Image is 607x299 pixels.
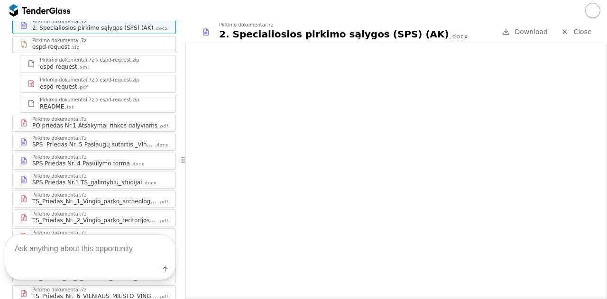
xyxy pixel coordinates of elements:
div: Pirkimo dokumentai.7z [32,38,86,43]
a: Pirkimo dokumentai.7z2. Specialiosios pirkimo sąlygos (SPS) (AK).docx [12,17,176,34]
div: .pdf [78,84,88,91]
span: Close [573,28,591,36]
div: Pirkimo dokumentai.7z [40,78,94,82]
div: .pdf [158,123,168,129]
a: Pirkimo dokumentai.7zPO priedas Nr.1 Atsakymai rinkos dalyviams.pdf [12,115,176,132]
div: espd-request.zip [100,78,139,82]
div: SPS Priedas Nr. 5 Paslaugų sutartis _VIngio parkas [32,141,154,148]
div: .pdf [158,199,168,205]
div: .docx [154,26,168,32]
div: Pirkimo dokumentai.7z [32,155,86,160]
div: Pirkimo dokumentai.7z [219,23,273,27]
div: Pirkimo dokumentai.7z [32,212,86,217]
div: espd-request [32,43,70,51]
div: .txt [65,104,74,110]
a: Pirkimo dokumentai.7zTS_Priedas_Nr._2_Vingio_parko_teritorijos_žvalgomųjų_archeologinių_tyrimų_at... [12,209,176,227]
div: Pirkimo dokumentai.7z [32,136,86,141]
div: Pirkimo dokumentai.7z [32,117,86,122]
div: espd-request [40,83,77,91]
div: Pirkimo dokumentai.7z [32,193,86,198]
div: .xml [78,64,89,71]
a: Pirkimo dokumentai.7zespd-request.zip [12,36,176,53]
a: Download [499,26,551,38]
div: espd-request.zip [100,98,139,102]
div: Pirkimo dokumentai.7z [40,98,94,102]
div: espd-request [40,63,77,71]
a: Close [555,26,598,38]
div: Pirkimo dokumentai.7z [32,174,86,179]
div: SPS Priedas Nr. 4 Pasiūlymo forma [32,160,130,167]
div: PO priedas Nr.1 Atsakymai rinkos dalyviams [32,122,157,129]
div: .docx [155,142,168,148]
div: README [40,103,64,110]
div: .zip [71,45,80,51]
div: .docx [143,180,157,186]
a: Pirkimo dokumentai.7zespd-request.zipespd-request.pdf [20,75,176,93]
div: TS_Priedas_Nr._1_Vingio_parko_archeologinių_tyrimų_poreikio_įvertinimo_pažyma [32,198,157,205]
a: Pirkimo dokumentai.7zespd-request.zipespd-request.xml [20,55,176,73]
div: Pirkimo dokumentai.7z [40,58,94,63]
span: Download [515,28,548,36]
a: Pirkimo dokumentai.7zSPS Priedas Nr.1 TS_galimybių_studijai.docx [12,172,176,189]
a: Pirkimo dokumentai.7zSPS Priedas Nr. 5 Paslaugų sutartis _VIngio parkas.docx [12,134,176,151]
div: 2. Specialiosios pirkimo sąlygos (SPS) (AK) [32,24,153,32]
div: Pirkimo dokumentai.7z [32,19,86,24]
a: Pirkimo dokumentai.7zTS_Priedas_Nr._1_Vingio_parko_archeologinių_tyrimų_poreikio_įvertinimo_pažym... [12,190,176,208]
div: 2. Specialiosios pirkimo sąlygos (SPS) (AK) [219,27,449,41]
div: espd-request.zip [100,58,139,63]
div: .docx [131,161,145,167]
div: SPS Priedas Nr.1 TS_galimybių_studijai [32,179,142,186]
a: Pirkimo dokumentai.7zSPS Priedas Nr. 4 Pasiūlymo forma.docx [12,153,176,170]
div: .docx [450,33,468,41]
a: Pirkimo dokumentai.7zespd-request.zipREADME.txt [20,95,176,113]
